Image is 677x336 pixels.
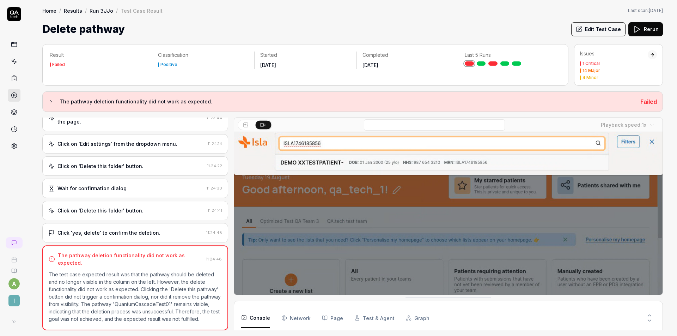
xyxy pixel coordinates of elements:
div: Test Case Result [121,7,163,14]
h1: Delete pathway [42,21,125,37]
div: Click on 'Edit settings' from the dropdown menu. [57,140,177,148]
p: Completed [362,52,453,59]
div: Click on the settings gear icon in the top right corner of the page. [57,110,204,125]
div: / [59,7,61,14]
h3: The pathway deletion functionality did not work as expected. [60,97,635,106]
button: Last scan:[DATE] [628,7,663,14]
time: 11:24:48 [206,230,222,235]
button: The pathway deletion functionality did not work as expected. [48,97,635,106]
button: Console [241,308,270,328]
time: [DATE] [362,62,378,68]
div: Click on 'Delete this folder' button. [57,207,144,214]
span: Last scan: [628,7,663,14]
div: Click 'yes, delete' to confirm the deletion. [57,229,160,236]
div: / [116,7,118,14]
div: The pathway deletion functionality did not work as expected. [58,252,203,266]
div: Failed [52,62,65,67]
button: Graph [406,308,429,328]
div: Wait for confirmation dialog [57,185,127,192]
button: a [8,278,20,289]
a: Home [42,7,56,14]
a: New conversation [6,237,23,248]
div: Playback speed: [601,121,646,128]
time: [DATE] [260,62,276,68]
div: 14 Major [583,68,600,73]
button: Page [322,308,343,328]
div: / [85,7,87,14]
div: Positive [160,62,177,67]
a: Documentation [3,263,25,274]
span: Failed [640,98,657,105]
p: Started [260,52,351,59]
div: Click on 'Delete this folder' button. [57,162,144,170]
time: 11:24:41 [208,208,222,213]
time: 11:23:44 [207,115,222,120]
div: Issues [580,50,648,57]
time: 11:24:22 [207,163,222,168]
a: Results [64,7,82,14]
time: 11:24:14 [208,141,222,146]
div: 1 Critical [583,61,600,66]
p: Last 5 Runs [465,52,555,59]
time: 11:24:48 [206,257,222,262]
p: The test case expected result was that the pathway should be deleted and no longer visible in the... [49,271,222,323]
button: Rerun [628,22,663,36]
button: Network [281,308,311,328]
time: 11:24:30 [207,186,222,191]
button: I [3,289,25,308]
a: Book a call with us [3,251,25,263]
button: Test & Agent [354,308,395,328]
div: 4 Minor [583,76,598,80]
p: Classification [158,52,249,59]
a: Run 3JJo [90,7,113,14]
span: I [8,295,20,306]
button: Edit Test Case [571,22,626,36]
time: [DATE] [649,8,663,13]
p: Result [50,52,146,59]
